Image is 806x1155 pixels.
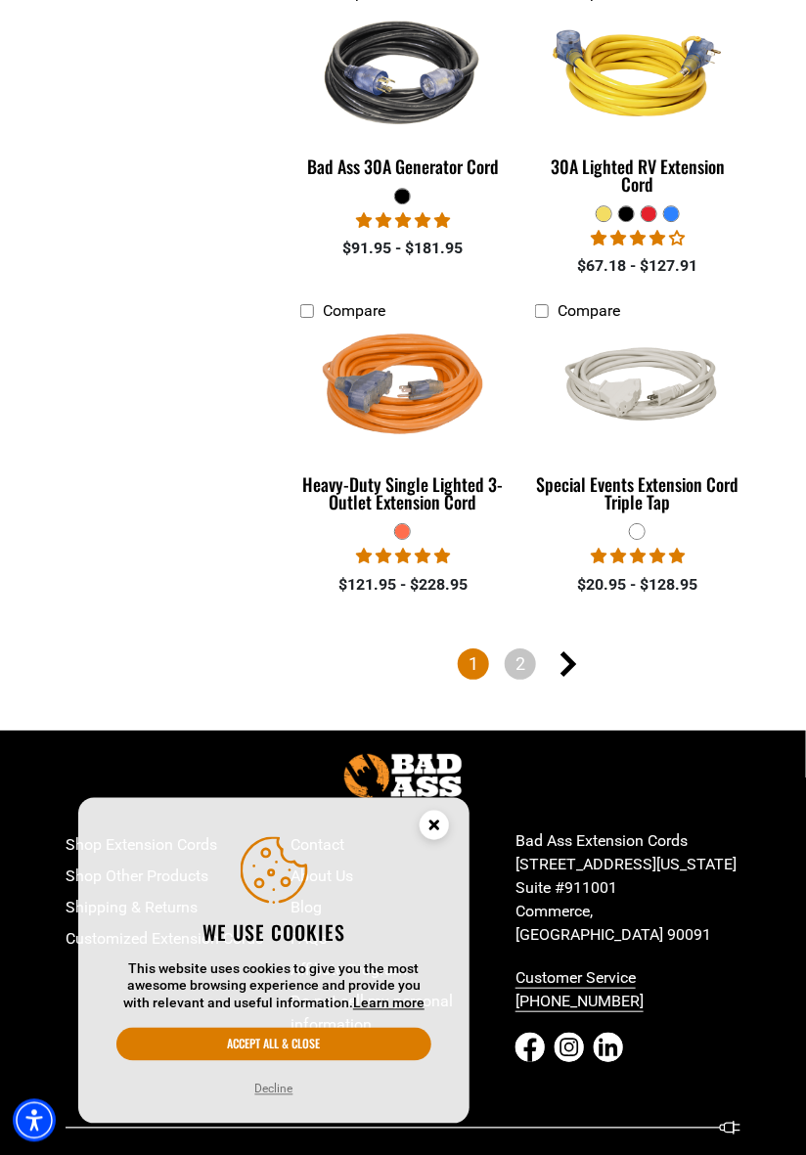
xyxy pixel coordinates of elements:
span: 5.00 stars [356,547,450,565]
button: Decline [249,1080,299,1099]
button: Close this option [399,798,470,859]
a: call 833-674-1699 [515,962,740,1017]
span: Page 1 [458,648,489,680]
span: 5.00 stars [591,547,685,565]
img: orange [299,298,507,484]
a: This website uses cookies to give you the most awesome browsing experience and provide you with r... [353,996,425,1011]
nav: Pagination [300,648,740,684]
a: yellow 30A Lighted RV Extension Cord [535,12,740,204]
div: $20.95 - $128.95 [535,573,740,597]
div: $67.18 - $127.91 [535,254,740,278]
span: Compare [558,301,620,320]
a: LinkedIn - open in a new tab [594,1033,623,1062]
a: Next page [552,648,583,680]
div: $121.95 - $228.95 [300,573,506,597]
a: Shop Other Products [66,861,291,892]
a: black Bad Ass 30A Generator Cord [300,12,506,187]
div: 30A Lighted RV Extension Cord [535,157,740,193]
div: Special Events Extension Cord Triple Tap [535,475,740,511]
a: Page 2 [505,648,536,680]
a: orange Heavy-Duty Single Lighted 3-Outlet Extension Cord [300,330,506,522]
a: white Special Events Extension Cord Triple Tap [535,330,740,522]
div: Bad Ass 30A Generator Cord [300,157,506,175]
button: Accept all & close [116,1028,431,1061]
div: Accessibility Menu [13,1099,56,1142]
a: Shipping & Returns [66,892,291,923]
p: This website uses cookies to give you the most awesome browsing experience and provide you with r... [116,961,431,1013]
span: 4.11 stars [591,229,685,247]
a: Customized Extension Cords [66,923,291,955]
a: Instagram - open in a new tab [555,1033,584,1062]
div: Heavy-Duty Single Lighted 3-Outlet Extension Cord [300,475,506,511]
aside: Cookie Consent [78,798,470,1125]
img: Bad Ass Extension Cords [344,754,462,798]
p: Bad Ass Extension Cords [STREET_ADDRESS][US_STATE] Suite #911001 Commerce, [GEOGRAPHIC_DATA] 90091 [515,829,740,947]
a: Facebook - open in a new tab [515,1033,545,1062]
span: 5.00 stars [356,211,450,230]
h2: We use cookies [116,920,431,946]
img: white [534,330,741,454]
span: Compare [323,301,385,320]
div: $91.95 - $181.95 [300,237,506,260]
a: Shop Extension Cords [66,829,291,861]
